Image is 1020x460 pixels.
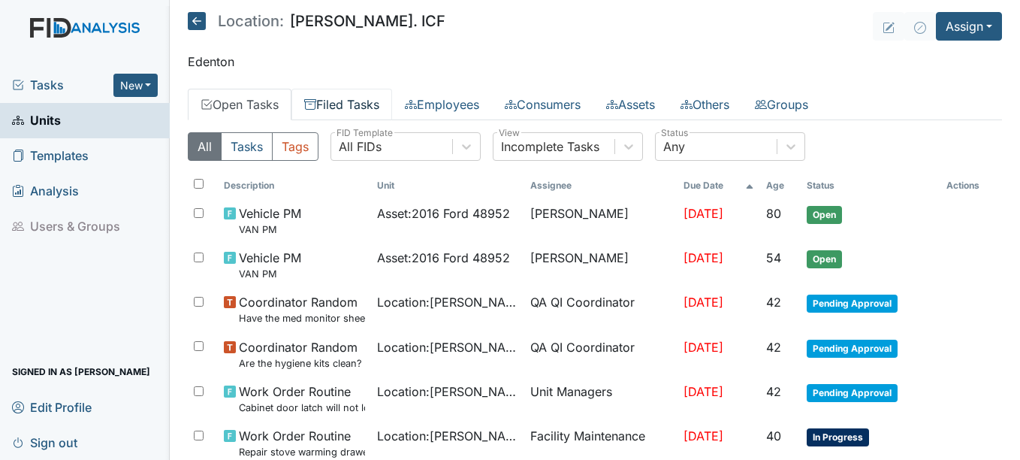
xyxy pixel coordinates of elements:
th: Toggle SortBy [218,173,371,198]
small: Have the med monitor sheets been filled out? [239,311,365,325]
div: Type filter [188,132,318,161]
span: Work Order Routine Cabinet door latch will not lock. [239,383,365,415]
a: Others [668,89,742,120]
th: Actions [940,173,1002,198]
span: Units [12,109,61,132]
td: [PERSON_NAME] [524,243,677,287]
small: Repair stove warming drawer. [239,445,365,459]
td: QA QI Coordinator [524,332,677,377]
span: Asset : 2016 Ford 48952 [377,249,510,267]
span: Vehicle PM VAN PM [239,249,301,281]
th: Toggle SortBy [760,173,801,198]
span: Open [807,206,842,224]
td: QA QI Coordinator [524,287,677,331]
span: [DATE] [684,206,723,221]
div: All FIDs [339,138,382,156]
span: 42 [766,340,781,355]
span: Pending Approval [807,384,898,402]
span: Sign out [12,431,77,454]
span: Vehicle PM VAN PM [239,204,301,237]
span: 54 [766,250,781,265]
th: Assignee [524,173,677,198]
span: Asset : 2016 Ford 48952 [377,204,510,222]
a: Filed Tasks [291,89,392,120]
td: [PERSON_NAME] [524,198,677,243]
small: VAN PM [239,267,301,281]
span: 40 [766,428,781,443]
button: Assign [936,12,1002,41]
small: Cabinet door latch will not lock. [239,401,365,415]
span: 80 [766,206,781,221]
a: Consumers [492,89,593,120]
span: Location : [PERSON_NAME]. ICF [377,427,518,445]
th: Toggle SortBy [677,173,760,198]
span: Analysis [12,180,79,203]
span: [DATE] [684,295,723,310]
span: 42 [766,384,781,399]
span: Pending Approval [807,295,898,313]
span: Coordinator Random Are the hygiene kits clean? [239,338,362,371]
span: Signed in as [PERSON_NAME] [12,360,150,383]
h5: [PERSON_NAME]. ICF [188,12,445,30]
span: In Progress [807,428,869,446]
a: Assets [593,89,668,120]
span: Coordinator Random Have the med monitor sheets been filled out? [239,293,365,325]
div: Incomplete Tasks [501,138,599,156]
span: Location : [PERSON_NAME]. ICF [377,293,518,311]
span: Edit Profile [12,395,92,419]
span: Location: [218,14,284,29]
small: Are the hygiene kits clean? [239,356,362,371]
span: [DATE] [684,384,723,399]
button: All [188,132,222,161]
th: Toggle SortBy [371,173,524,198]
div: Any [663,138,685,156]
th: Toggle SortBy [801,173,940,198]
button: Tasks [221,132,273,161]
small: VAN PM [239,222,301,237]
p: Edenton [188,53,1002,71]
span: Open [807,250,842,268]
a: Tasks [12,76,113,94]
button: New [113,74,158,97]
span: [DATE] [684,250,723,265]
td: Unit Managers [524,377,677,421]
a: Groups [742,89,821,120]
button: Tags [272,132,318,161]
span: Location : [PERSON_NAME]. ICF [377,338,518,356]
a: Open Tasks [188,89,291,120]
span: [DATE] [684,340,723,355]
span: Location : [PERSON_NAME]. ICF [377,383,518,401]
span: 42 [766,295,781,310]
input: Toggle All Rows Selected [194,179,204,189]
a: Employees [392,89,492,120]
span: [DATE] [684,428,723,443]
span: Pending Approval [807,340,898,358]
span: Templates [12,144,89,168]
span: Work Order Routine Repair stove warming drawer. [239,427,365,459]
